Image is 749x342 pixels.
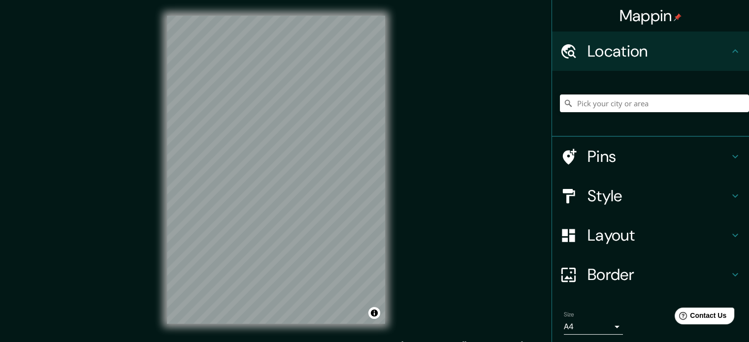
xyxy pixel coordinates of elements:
[674,13,682,21] img: pin-icon.png
[368,307,380,319] button: Toggle attribution
[587,147,729,166] h4: Pins
[619,6,682,26] h4: Mappin
[552,176,749,216] div: Style
[552,31,749,71] div: Location
[564,319,623,335] div: A4
[552,255,749,294] div: Border
[552,216,749,255] div: Layout
[564,311,574,319] label: Size
[552,137,749,176] div: Pins
[587,41,729,61] h4: Location
[661,304,738,331] iframe: Help widget launcher
[560,94,749,112] input: Pick your city or area
[167,16,385,324] canvas: Map
[587,265,729,284] h4: Border
[587,225,729,245] h4: Layout
[587,186,729,206] h4: Style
